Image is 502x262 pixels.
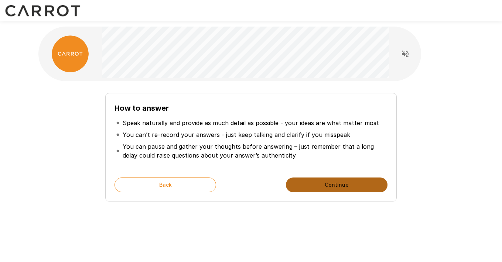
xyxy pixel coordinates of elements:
button: Back [115,177,216,192]
button: Read questions aloud [398,46,413,61]
p: Speak naturally and provide as much detail as possible - your ideas are what matter most [123,118,379,127]
img: carrot_logo.png [52,35,89,72]
p: You can pause and gather your thoughts before answering – just remember that a long delay could r... [123,142,386,160]
p: You can’t re-record your answers - just keep talking and clarify if you misspeak [123,130,350,139]
button: Continue [286,177,387,192]
b: How to answer [115,104,169,113]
